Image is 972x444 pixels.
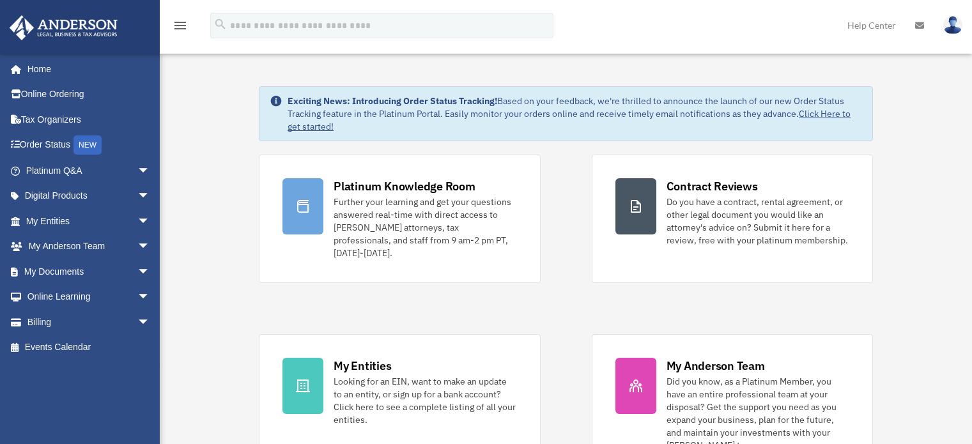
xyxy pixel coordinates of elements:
a: Billingarrow_drop_down [9,309,169,335]
div: My Entities [334,358,391,374]
a: Digital Productsarrow_drop_down [9,183,169,209]
span: arrow_drop_down [137,234,163,260]
div: Further your learning and get your questions answered real-time with direct access to [PERSON_NAM... [334,195,516,259]
span: arrow_drop_down [137,309,163,335]
a: Home [9,56,163,82]
img: Anderson Advisors Platinum Portal [6,15,121,40]
a: Contract Reviews Do you have a contract, rental agreement, or other legal document you would like... [592,155,873,283]
span: arrow_drop_down [137,158,163,184]
strong: Exciting News: Introducing Order Status Tracking! [288,95,497,107]
a: Platinum Q&Aarrow_drop_down [9,158,169,183]
i: search [213,17,228,31]
span: arrow_drop_down [137,284,163,310]
i: menu [173,18,188,33]
img: User Pic [943,16,962,34]
div: Looking for an EIN, want to make an update to an entity, or sign up for a bank account? Click her... [334,375,516,426]
a: Platinum Knowledge Room Further your learning and get your questions answered real-time with dire... [259,155,540,283]
div: Do you have a contract, rental agreement, or other legal document you would like an attorney's ad... [667,195,849,247]
div: Based on your feedback, we're thrilled to announce the launch of our new Order Status Tracking fe... [288,95,862,133]
a: Online Ordering [9,82,169,107]
div: Platinum Knowledge Room [334,178,475,194]
span: arrow_drop_down [137,183,163,210]
div: NEW [73,135,102,155]
a: My Anderson Teamarrow_drop_down [9,234,169,259]
a: Online Learningarrow_drop_down [9,284,169,310]
span: arrow_drop_down [137,259,163,285]
a: My Documentsarrow_drop_down [9,259,169,284]
a: Tax Organizers [9,107,169,132]
a: My Entitiesarrow_drop_down [9,208,169,234]
a: Events Calendar [9,335,169,360]
div: Contract Reviews [667,178,758,194]
a: Click Here to get started! [288,108,851,132]
div: My Anderson Team [667,358,765,374]
a: Order StatusNEW [9,132,169,158]
a: menu [173,22,188,33]
span: arrow_drop_down [137,208,163,234]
